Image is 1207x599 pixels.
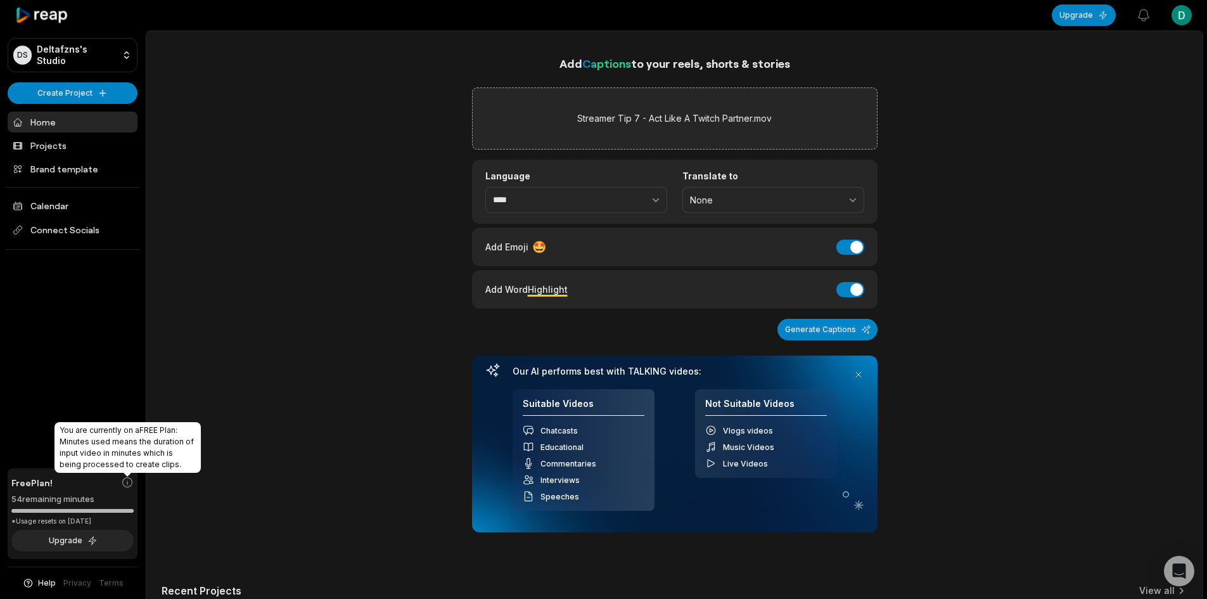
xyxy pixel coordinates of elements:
div: 54 remaining minutes [11,493,134,506]
label: Streamer Tip 7 - Act Like A Twitch Partner.mov [577,111,772,126]
span: Speeches [540,492,579,501]
a: Home [8,112,137,132]
button: Generate Captions [777,319,878,340]
button: Upgrade [11,530,134,551]
span: Music Videos [723,442,774,452]
label: Language [485,171,667,182]
span: Add Emoji [485,240,528,254]
h1: Add to your reels, shorts & stories [472,55,878,72]
a: Brand template [8,158,137,179]
span: Vlogs videos [723,426,773,435]
span: Chatcasts [540,426,578,435]
h4: Suitable Videos [523,398,644,416]
span: None [690,195,839,206]
button: Create Project [8,82,137,104]
a: Privacy [63,577,91,589]
span: Connect Socials [8,219,137,242]
a: Terms [99,577,124,589]
span: Commentaries [540,459,596,468]
span: You are currently on a FREE Plan : Minutes used means the duration of input video in minutes whic... [60,425,194,469]
h3: Our AI performs best with TALKING videos: [513,366,837,377]
a: Projects [8,135,137,156]
button: Help [22,577,56,589]
div: Open Intercom Messenger [1164,556,1194,586]
button: None [682,187,864,214]
a: Calendar [8,195,137,216]
span: Help [38,577,56,589]
div: *Usage resets on [DATE] [11,517,134,526]
span: Educational [540,442,584,452]
div: Add Word [485,281,568,298]
button: Upgrade [1052,4,1116,26]
span: 🤩 [532,238,546,255]
span: Live Videos [723,459,768,468]
span: Captions [582,56,631,70]
p: Deltafzns's Studio [37,44,117,67]
a: View all [1139,584,1175,597]
span: Interviews [540,475,580,485]
h2: Recent Projects [162,584,241,597]
span: Free Plan! [11,476,53,489]
div: DS [13,46,32,65]
label: Translate to [682,171,864,182]
span: Highlight [528,284,568,295]
h4: Not Suitable Videos [705,398,827,416]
